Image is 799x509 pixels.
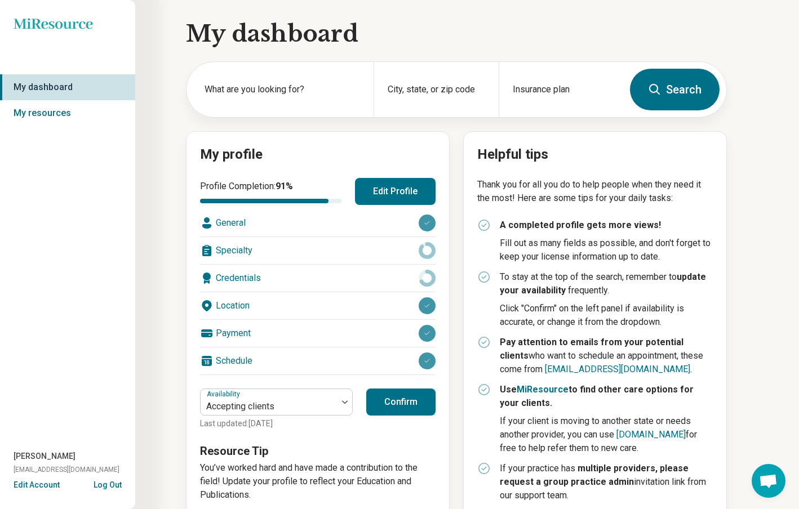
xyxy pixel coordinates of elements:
button: Confirm [366,389,436,416]
a: MiResource [517,384,569,395]
div: Location [200,292,436,319]
a: [EMAIL_ADDRESS][DOMAIN_NAME] [545,364,690,374]
strong: Use to find other care options for your clients. [500,384,694,408]
button: Edit Account [14,479,60,491]
strong: Pay attention to emails from your potential clients [500,337,683,361]
button: Log Out [94,479,122,488]
label: What are you looking for? [205,83,360,96]
div: Schedule [200,347,436,374]
p: If your client is moving to another state or needs another provider, you can use for free to help... [500,414,713,455]
p: Fill out as many fields as possible, and don't forget to keep your license information up to date. [500,236,713,264]
div: Credentials [200,265,436,292]
button: Search [630,69,720,110]
span: [EMAIL_ADDRESS][DOMAIN_NAME] [14,465,119,475]
div: Profile Completion: [200,180,341,203]
h2: My profile [200,145,436,164]
button: Edit Profile [355,178,436,205]
p: Click "Confirm" on the left panel if availability is accurate, or change it from the dropdown. [500,302,713,329]
div: Specialty [200,237,436,264]
h1: My dashboard [186,18,727,50]
p: who want to schedule an appointment, these come from . [500,336,713,376]
div: Open chat [752,464,785,498]
span: 91 % [276,181,293,191]
h3: Resource Tip [200,443,436,459]
p: You’ve worked hard and have made a contribution to the field! Update your profile to reflect your... [200,461,436,502]
p: Last updated: [DATE] [200,418,353,430]
a: [DOMAIN_NAME] [616,429,686,440]
span: [PERSON_NAME] [14,450,76,462]
p: If your practice has invitation link from our support team. [500,462,713,502]
label: Availability [207,390,242,398]
strong: multiple providers, please request a group practice admin [500,463,689,487]
div: Payment [200,320,436,347]
h2: Helpful tips [477,145,713,164]
div: General [200,209,436,236]
p: To stay at the top of the search, remember to frequently. [500,270,713,297]
strong: A completed profile gets more views! [500,220,661,230]
p: Thank you for all you do to help people when they need it the most! Here are some tips for your d... [477,178,713,205]
strong: update your availability [500,271,706,296]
